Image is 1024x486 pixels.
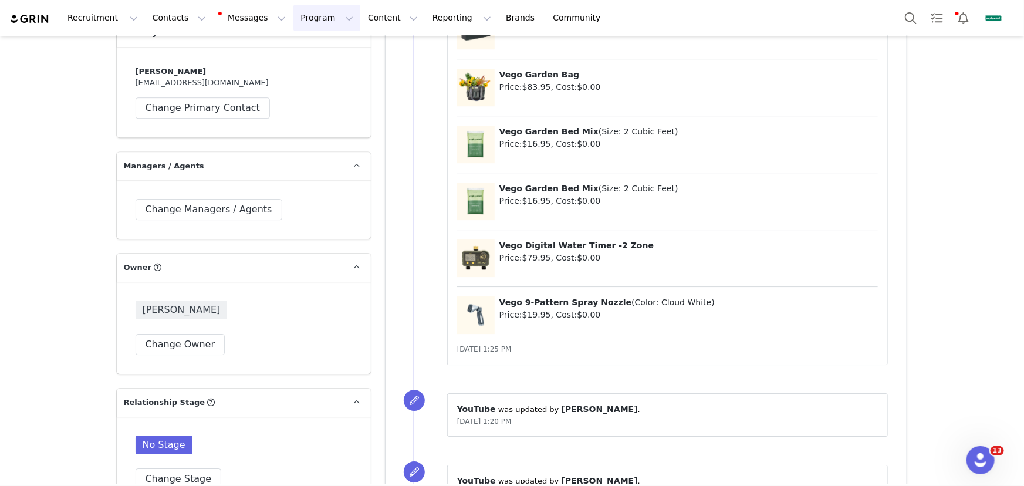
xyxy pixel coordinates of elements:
[136,301,228,319] span: [PERSON_NAME]
[425,5,498,31] button: Reporting
[457,476,496,485] span: YouTube
[977,9,1015,28] button: Profile
[499,252,878,264] p: Price: , Cost:
[991,446,1004,455] span: 13
[9,9,482,22] body: Rich Text Area. Press ALT-0 for help.
[499,298,632,307] span: Vego 9-Pattern Spray Nozzle
[522,82,551,92] span: $83.95
[214,5,293,31] button: Messages
[499,195,878,207] p: Price: , Cost:
[499,184,599,193] span: Vego Garden Bed Mix
[457,403,878,416] p: ⁨ ⁩ was updated by ⁨ ⁩.
[457,404,496,414] span: YouTube
[984,9,1003,28] img: 15bafd44-9bb5-429c-8f18-59fefa57bfa9.jpg
[136,97,271,119] button: Change Primary Contact
[499,296,878,309] p: ( )
[124,397,205,409] span: Relationship Stage
[457,345,512,353] span: [DATE] 1:25 PM
[522,196,551,205] span: $16.95
[499,138,878,150] p: Price: , Cost:
[966,446,995,474] iframe: Intercom live chat
[136,199,282,220] button: Change Managers / Agents
[601,127,675,136] span: Size: 2 Cubic Feet
[124,262,152,274] span: Owner
[499,127,599,136] span: Vego Garden Bed Mix
[136,334,225,355] button: Change Owner
[136,67,207,76] strong: [PERSON_NAME]
[924,5,950,31] a: Tasks
[136,66,352,119] div: [EMAIL_ADDRESS][DOMAIN_NAME]
[577,196,600,205] span: $0.00
[136,436,192,454] span: No Stage
[601,184,675,193] span: Size: 2 Cubic Feet
[9,14,50,25] img: grin logo
[522,139,551,148] span: $16.95
[457,417,512,426] span: [DATE] 1:20 PM
[951,5,976,31] button: Notifications
[499,241,654,250] span: Vego Digital Water Timer -2 Zone
[577,310,600,319] span: $0.00
[635,298,712,307] span: Color: Cloud White
[499,183,878,195] p: ( )
[577,139,600,148] span: $0.00
[499,81,878,93] p: Price: , Cost:
[499,5,545,31] a: Brands
[361,5,425,31] button: Content
[546,5,613,31] a: Community
[898,5,924,31] button: Search
[562,476,638,485] span: [PERSON_NAME]
[293,5,360,31] button: Program
[499,70,579,79] span: Vego Garden Bag
[124,160,204,172] span: Managers / Agents
[499,126,878,138] p: ( )
[577,253,600,262] span: $0.00
[522,310,551,319] span: $19.95
[499,309,878,321] p: Price: , Cost:
[562,404,638,414] span: [PERSON_NAME]
[522,253,551,262] span: $79.95
[60,5,145,31] button: Recruitment
[146,5,213,31] button: Contacts
[577,82,600,92] span: $0.00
